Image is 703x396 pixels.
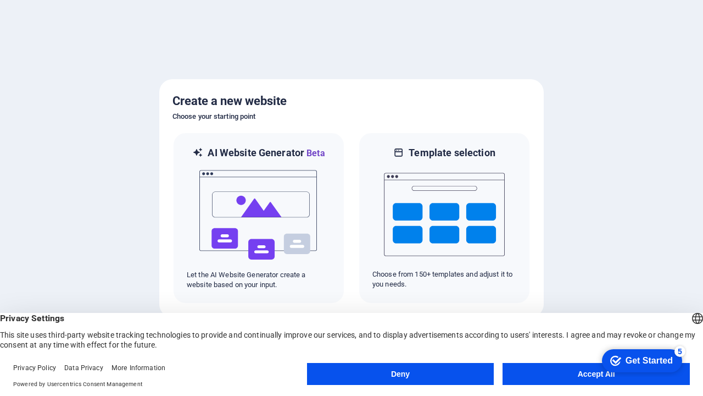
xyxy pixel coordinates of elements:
span: Beta [304,148,325,158]
h5: Create a new website [172,92,531,110]
div: AI Website GeneratorBetaaiLet the AI Website Generator create a website based on your input. [172,132,345,304]
h6: AI Website Generator [208,146,325,160]
div: Template selectionChoose from 150+ templates and adjust it to you needs. [358,132,531,304]
h6: Template selection [409,146,495,159]
img: ai [198,160,319,270]
div: Get Started [30,12,77,22]
p: Choose from 150+ templates and adjust it to you needs. [372,269,516,289]
h6: Choose your starting point [172,110,531,123]
div: Get Started 5 items remaining, 0% complete [6,5,86,29]
p: Let the AI Website Generator create a website based on your input. [187,270,331,290]
div: 5 [79,2,90,13]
